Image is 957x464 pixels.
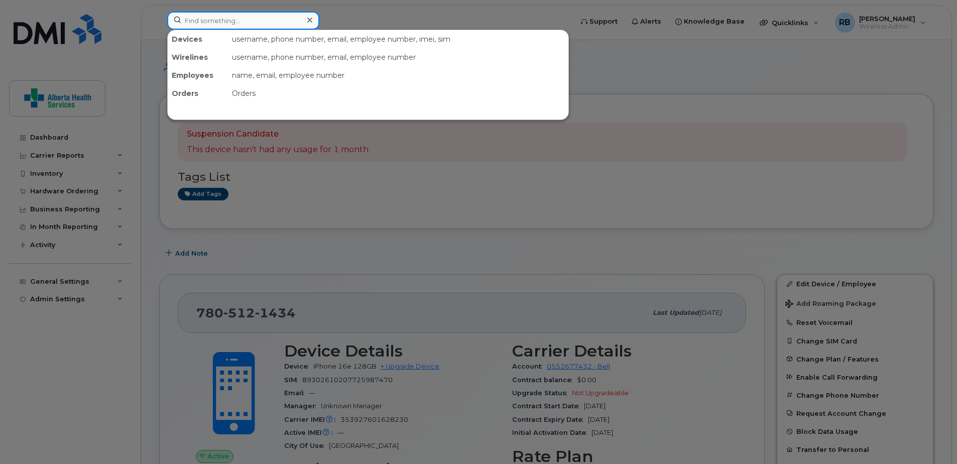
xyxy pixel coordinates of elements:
[168,30,228,48] div: Devices
[228,30,568,48] div: username, phone number, email, employee number, imei, sim
[228,84,568,102] div: Orders
[228,48,568,66] div: username, phone number, email, employee number
[168,66,228,84] div: Employees
[228,66,568,84] div: name, email, employee number
[168,84,228,102] div: Orders
[168,48,228,66] div: Wirelines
